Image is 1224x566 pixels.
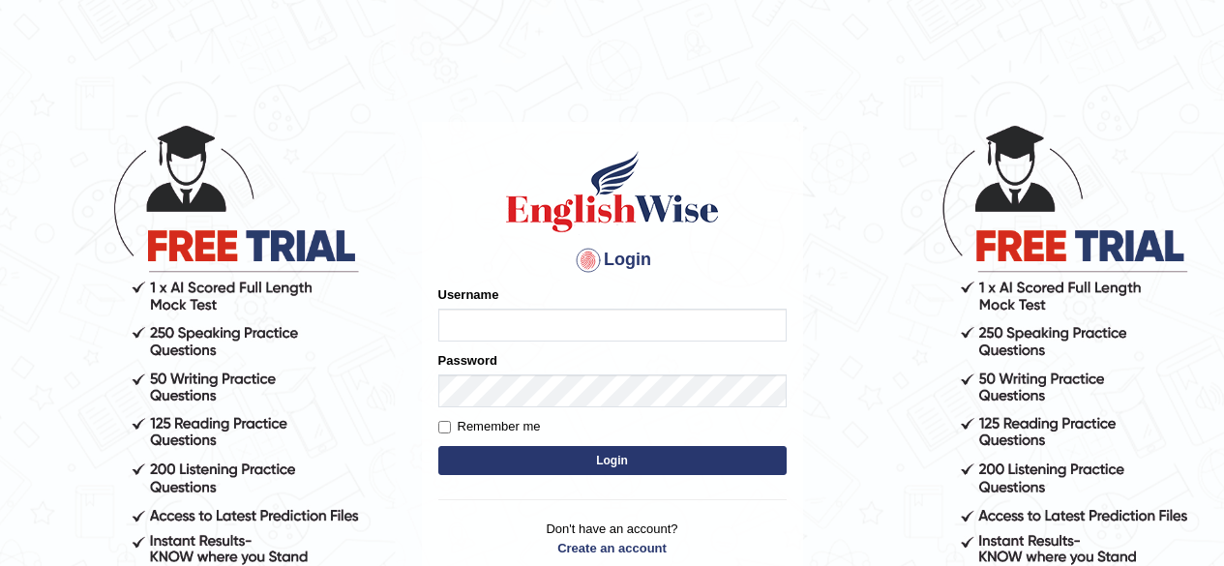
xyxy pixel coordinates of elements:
[438,245,787,276] h4: Login
[438,446,787,475] button: Login
[438,351,497,370] label: Password
[438,539,787,557] a: Create an account
[438,421,451,433] input: Remember me
[438,417,541,436] label: Remember me
[502,148,723,235] img: Logo of English Wise sign in for intelligent practice with AI
[438,285,499,304] label: Username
